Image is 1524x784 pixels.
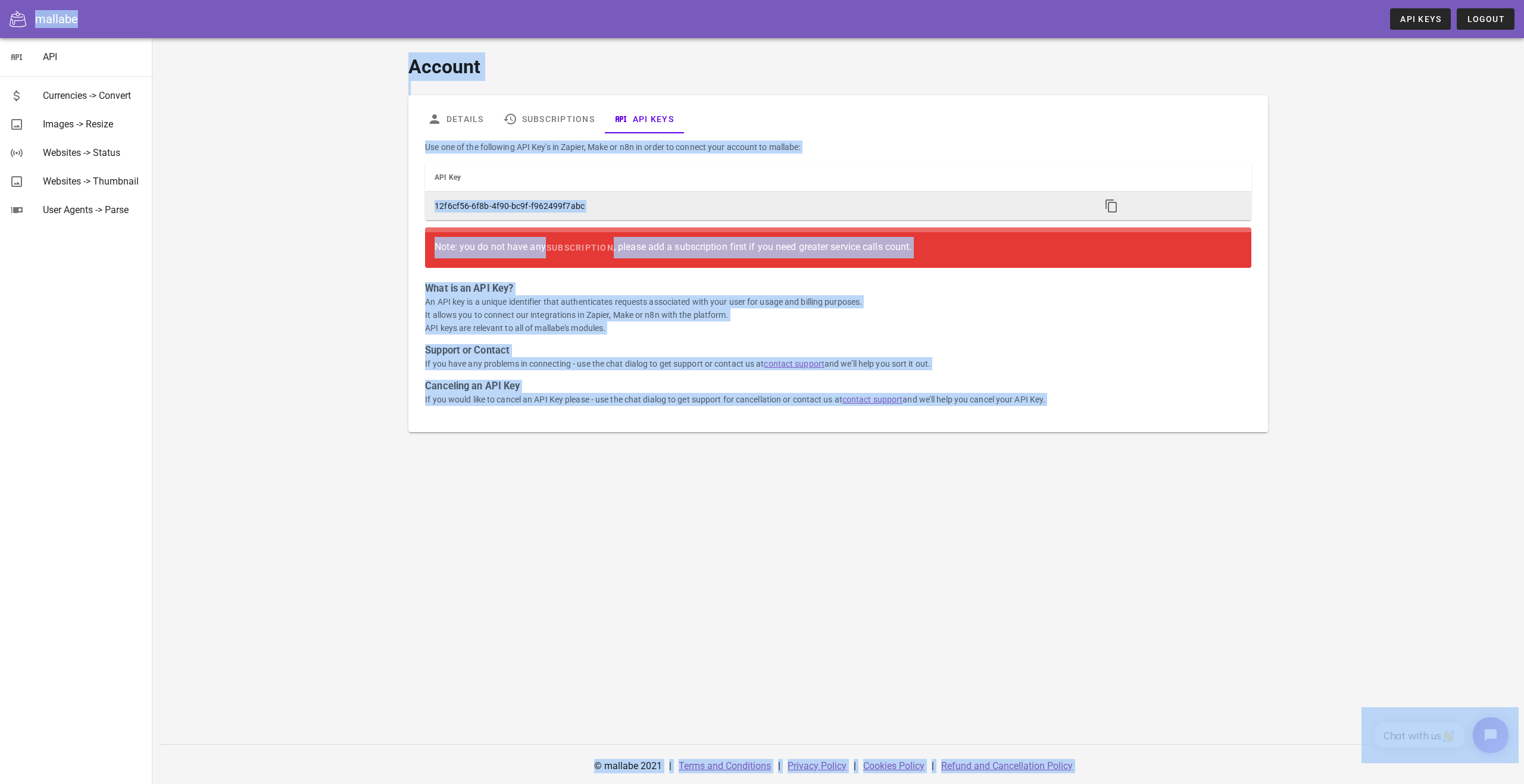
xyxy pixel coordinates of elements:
[842,395,903,404] a: contact support
[863,760,925,771] a: Cookies Policy
[604,105,683,133] a: API Keys
[43,118,143,130] div: Images -> Resize
[425,380,1251,393] h3: Canceling an API Key
[435,237,1241,258] div: Note: you do not have any , please add a subscription first if you need greater service calls count.
[43,51,143,63] div: API
[43,176,143,187] div: Websites -> Thumbnail
[764,359,825,368] a: contact support
[425,295,1251,335] p: An API key is a unique identifier that authenticates requests associated with your user for usage...
[425,140,1251,154] p: Use one of the following API Key's in Zapier, Make or n8n in order to connect your account to mal...
[35,10,78,28] div: mallabe
[43,90,143,101] div: Currencies -> Convert
[679,760,771,771] a: Terms and Conditions
[1466,14,1505,24] span: Logout
[1361,707,1519,763] iframe: Tidio Chat
[546,237,614,258] a: subscription
[425,192,1091,220] td: 12f6cf56-6f8b-4f90-bc9f-f962499f7abc
[546,243,614,252] span: subscription
[425,357,1251,370] p: If you have any problems in connecting - use the chat dialog to get support or contact us at and ...
[425,393,1251,406] p: If you would like to cancel an API Key please - use the chat dialog to get support for cancellati...
[669,752,672,780] div: |
[788,760,847,771] a: Privacy Policy
[778,752,780,780] div: |
[1400,14,1441,24] span: API Keys
[408,52,1267,81] h1: Account
[587,752,669,780] div: © mallabe 2021
[435,173,461,182] span: API Key
[43,147,143,158] div: Websites -> Status
[494,105,604,133] a: Subscriptions
[425,282,1251,295] h3: What is an API Key?
[1390,8,1451,30] a: API Keys
[941,760,1073,771] a: Refund and Cancellation Policy
[43,204,143,215] div: User Agents -> Parse
[425,344,1251,357] h3: Support or Contact
[418,105,494,133] a: Details
[425,163,1091,192] th: API Key: Not sorted. Activate to sort ascending.
[1457,8,1514,30] button: Logout
[854,752,856,780] div: |
[932,752,934,780] div: |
